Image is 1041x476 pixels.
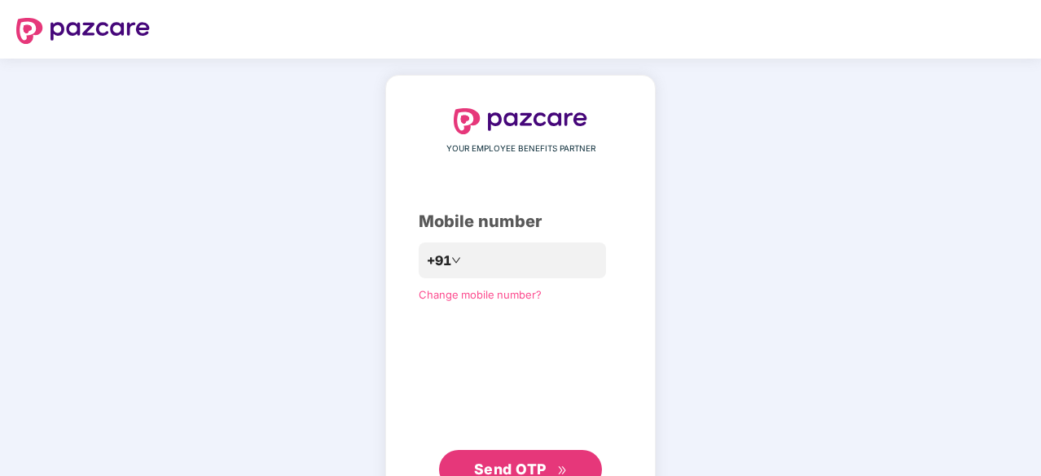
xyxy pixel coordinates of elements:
span: YOUR EMPLOYEE BENEFITS PARTNER [446,142,595,155]
span: double-right [557,465,568,476]
img: logo [16,18,150,44]
span: +91 [427,251,451,271]
a: Change mobile number? [419,288,542,301]
span: down [451,255,461,265]
div: Mobile number [419,209,622,234]
img: logo [454,108,587,134]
